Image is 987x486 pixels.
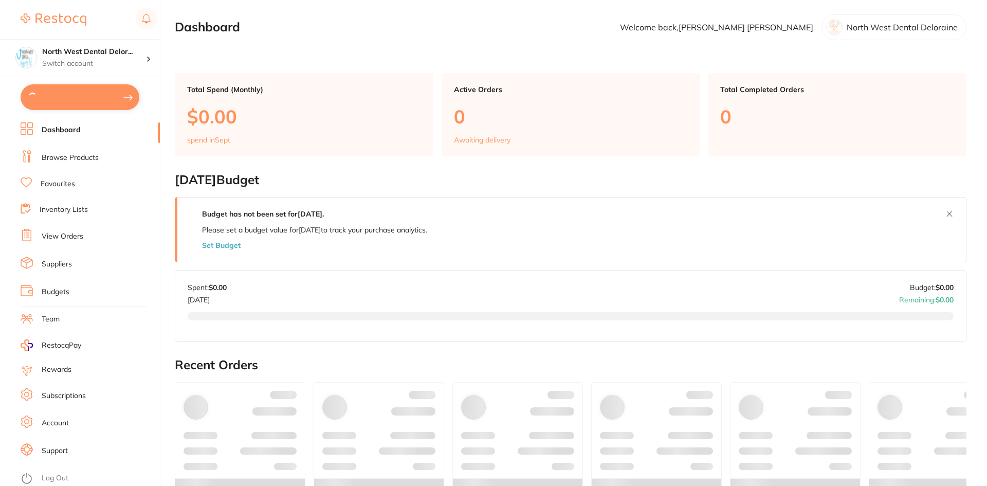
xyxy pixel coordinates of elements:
[42,287,69,297] a: Budgets
[42,259,72,269] a: Suppliers
[175,173,966,187] h2: [DATE] Budget
[42,47,146,57] h4: North West Dental Deloraine
[202,241,241,249] button: Set Budget
[42,153,99,163] a: Browse Products
[42,365,71,375] a: Rewards
[40,205,88,215] a: Inventory Lists
[454,136,510,144] p: Awaiting delivery
[620,23,813,32] p: Welcome back, [PERSON_NAME] [PERSON_NAME]
[209,283,227,292] strong: $0.00
[847,23,958,32] p: North West Dental Deloraine
[21,339,81,351] a: RestocqPay
[21,8,86,31] a: Restocq Logo
[42,340,81,351] span: RestocqPay
[202,226,427,234] p: Please set a budget value for [DATE] to track your purchase analytics.
[454,106,688,127] p: 0
[16,47,36,68] img: North West Dental Deloraine
[187,85,421,94] p: Total Spend (Monthly)
[42,418,69,428] a: Account
[720,85,954,94] p: Total Completed Orders
[936,283,954,292] strong: $0.00
[42,391,86,401] a: Subscriptions
[910,283,954,292] p: Budget:
[899,292,954,304] p: Remaining:
[42,125,81,135] a: Dashboard
[187,136,230,144] p: spend in Sept
[42,446,68,456] a: Support
[442,73,700,156] a: Active Orders0Awaiting delivery
[202,209,324,219] strong: Budget has not been set for [DATE] .
[454,85,688,94] p: Active Orders
[175,73,433,156] a: Total Spend (Monthly)$0.00spend inSept
[188,283,227,292] p: Spent:
[42,314,60,325] a: Team
[42,59,146,69] p: Switch account
[720,106,954,127] p: 0
[188,292,227,304] p: [DATE]
[708,73,966,156] a: Total Completed Orders0
[42,473,68,483] a: Log Out
[175,358,966,372] h2: Recent Orders
[936,295,954,304] strong: $0.00
[187,106,421,127] p: $0.00
[42,231,83,242] a: View Orders
[175,20,240,34] h2: Dashboard
[21,13,86,26] img: Restocq Logo
[21,339,33,351] img: RestocqPay
[41,179,75,189] a: Favourites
